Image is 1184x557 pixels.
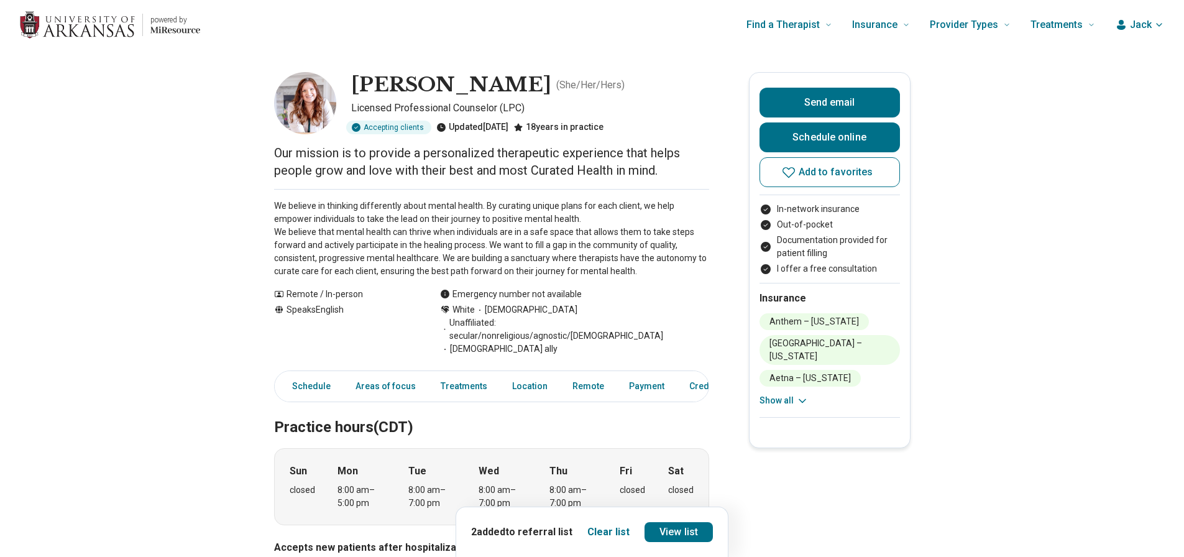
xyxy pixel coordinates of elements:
[746,16,820,34] span: Find a Therapist
[440,316,709,343] span: Unaffiliated: secular/nonreligious/agnostic/[DEMOGRAPHIC_DATA]
[274,288,415,301] div: Remote / In-person
[274,72,336,134] img: Ashley Cerda, Licensed Professional Counselor (LPC)
[346,121,431,134] div: Accepting clients
[1115,17,1164,32] button: Jack
[290,464,307,479] strong: Sun
[587,525,630,540] button: Clear list
[760,88,900,117] button: Send email
[760,370,861,387] li: Aetna – [US_STATE]
[668,464,684,479] strong: Sat
[408,464,426,479] strong: Tue
[433,374,495,399] a: Treatments
[150,15,200,25] p: powered by
[274,387,709,438] h2: Practice hours (CDT)
[351,101,709,116] p: Licensed Professional Counselor (LPC)
[337,464,358,479] strong: Mon
[337,484,385,510] div: 8:00 am – 5:00 pm
[565,374,612,399] a: Remote
[760,234,900,260] li: Documentation provided for patient filling
[505,374,555,399] a: Location
[760,157,900,187] button: Add to favorites
[20,5,200,45] a: Home page
[274,540,709,555] h3: Accepts new patients after hospitalization for
[274,448,709,525] div: When does the program meet?
[408,484,456,510] div: 8:00 am – 7:00 pm
[440,288,582,301] div: Emergency number not available
[760,335,900,365] li: [GEOGRAPHIC_DATA] – [US_STATE]
[290,484,315,497] div: closed
[479,464,499,479] strong: Wed
[620,484,645,497] div: closed
[760,218,900,231] li: Out-of-pocket
[760,203,900,275] ul: Payment options
[1030,16,1083,34] span: Treatments
[479,484,526,510] div: 8:00 am – 7:00 pm
[348,374,423,399] a: Areas of focus
[760,122,900,152] a: Schedule online
[440,343,558,356] span: [DEMOGRAPHIC_DATA] ally
[930,16,998,34] span: Provider Types
[556,78,625,93] p: ( She/Her/Hers )
[682,374,744,399] a: Credentials
[274,200,709,278] p: We believe in thinking differently about mental health. By curating unique plans for each client,...
[274,303,415,356] div: Speaks English
[760,394,809,407] button: Show all
[760,313,869,330] li: Anthem – [US_STATE]
[645,522,713,542] a: View list
[475,303,577,316] span: [DEMOGRAPHIC_DATA]
[549,464,567,479] strong: Thu
[549,484,597,510] div: 8:00 am – 7:00 pm
[799,167,873,177] span: Add to favorites
[852,16,897,34] span: Insurance
[620,464,632,479] strong: Fri
[274,144,709,179] p: Our mission is to provide a personalized therapeutic experience that helps people grow and love w...
[436,121,508,134] div: Updated [DATE]
[513,121,603,134] div: 18 years in practice
[277,374,338,399] a: Schedule
[622,374,672,399] a: Payment
[668,484,694,497] div: closed
[452,303,475,316] span: White
[760,291,900,306] h2: Insurance
[760,262,900,275] li: I offer a free consultation
[351,72,551,98] h1: [PERSON_NAME]
[471,525,572,540] p: 2 added
[1130,17,1152,32] span: Jack
[505,526,572,538] span: to referral list
[760,203,900,216] li: In-network insurance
